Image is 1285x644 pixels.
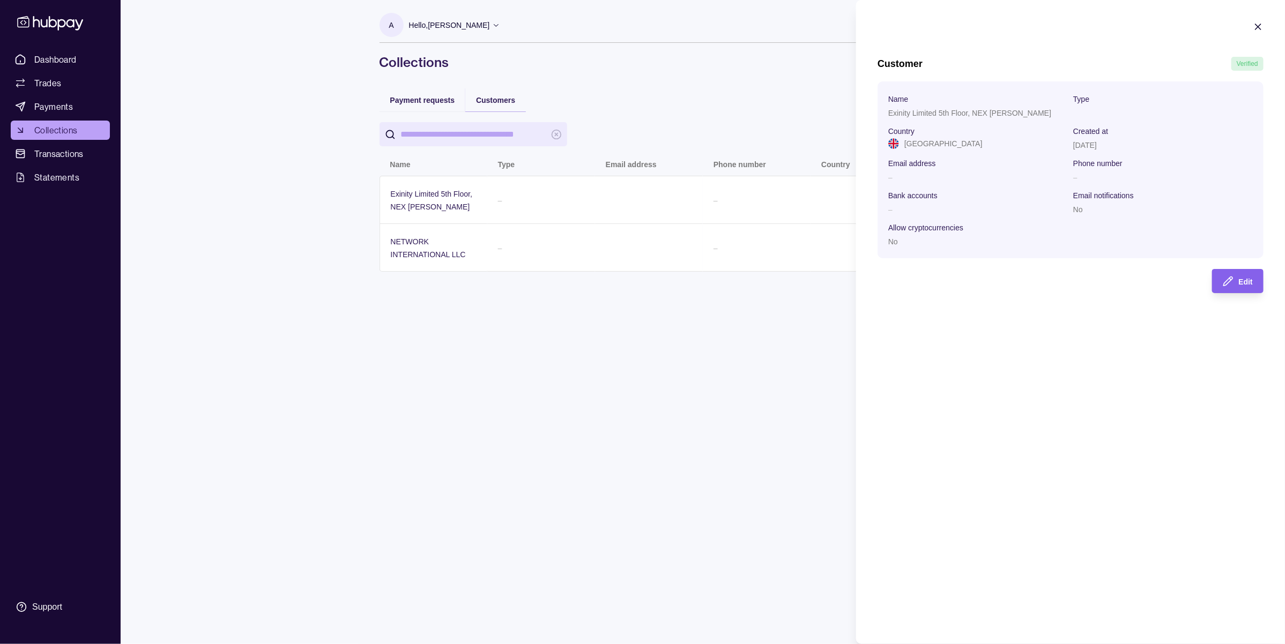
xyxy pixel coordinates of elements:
[888,237,898,246] p: No
[1073,173,1078,182] p: –
[1237,60,1258,68] span: Verified
[1073,191,1134,200] p: Email notifications
[888,173,893,182] p: –
[888,127,915,136] p: Country
[888,191,938,200] p: Bank accounts
[888,138,899,149] img: gb
[1073,127,1108,136] p: Created at
[1239,278,1253,286] span: Edit
[1073,141,1097,149] p: [DATE]
[888,95,908,103] p: Name
[888,205,893,214] p: –
[1073,159,1123,168] p: Phone number
[888,223,963,232] p: Allow cryptocurrencies
[878,58,923,70] h1: Customer
[888,159,936,168] p: Email address
[1212,269,1264,293] button: Edit
[904,138,983,149] p: [GEOGRAPHIC_DATA]
[1073,205,1083,214] p: No
[888,109,1051,117] p: Exinity Limited 5th Floor, NEX [PERSON_NAME]
[1073,95,1089,103] p: Type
